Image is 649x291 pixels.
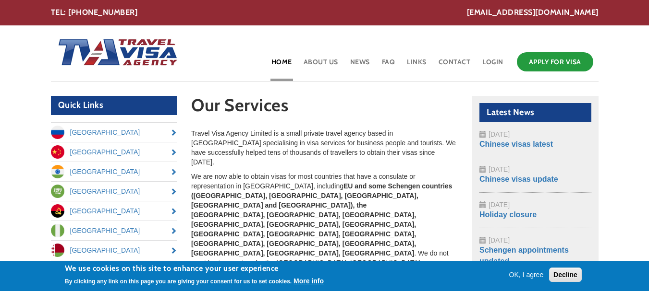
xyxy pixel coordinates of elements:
h2: We use cookies on this site to enhance your user experience [65,263,324,274]
a: Chinese visas update [479,175,558,183]
span: [DATE] [489,165,510,173]
a: Holiday closure [479,210,537,219]
h2: Latest News [479,103,591,122]
a: FAQ [381,50,396,81]
a: Chinese visas latest [479,140,553,148]
span: [DATE] [489,130,510,138]
h1: Our Services [191,96,458,119]
span: [DATE] [489,236,510,244]
a: [GEOGRAPHIC_DATA] [51,221,177,240]
a: News [349,50,371,81]
a: [GEOGRAPHIC_DATA] [51,201,177,221]
button: More info [294,276,324,286]
a: Home [270,50,293,81]
span: [DATE] [489,201,510,209]
a: [GEOGRAPHIC_DATA] [51,142,177,162]
a: [GEOGRAPHIC_DATA] [51,162,177,181]
div: TEL: [PHONE_NUMBER] [51,7,599,18]
p: By clicking any link on this page you are giving your consent for us to set cookies. [65,278,292,285]
p: We are now able to obtain visas for most countries that have a consulate or representation in [GE... [191,172,458,287]
a: [EMAIL_ADDRESS][DOMAIN_NAME] [467,7,599,18]
a: [GEOGRAPHIC_DATA] [51,123,177,142]
a: Apply for Visa [517,52,593,71]
img: Home [51,29,179,77]
button: OK, I agree [505,270,548,279]
a: Contact [438,50,472,81]
a: About Us [303,50,339,81]
a: Schengen appointments updated [479,246,569,265]
a: Links [406,50,428,81]
p: Travel Visa Agency Limited is a small private travel agency based in [GEOGRAPHIC_DATA] specialisi... [191,128,458,167]
a: [GEOGRAPHIC_DATA] [51,182,177,201]
a: Login [481,50,504,81]
button: Decline [549,268,582,282]
a: [GEOGRAPHIC_DATA] [51,260,177,279]
a: [GEOGRAPHIC_DATA] [51,241,177,260]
